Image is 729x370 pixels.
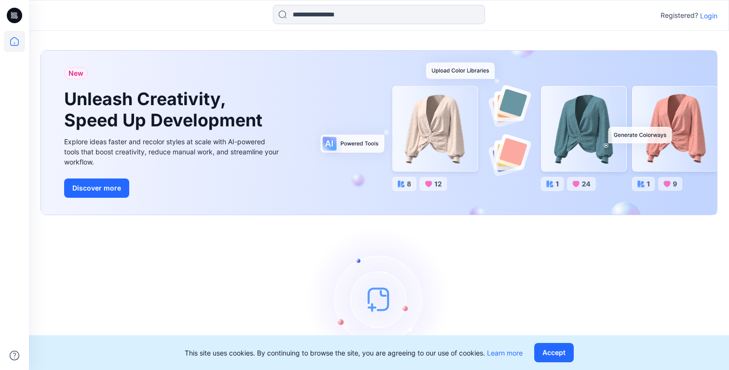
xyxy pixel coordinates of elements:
h1: Unleash Creativity, Speed Up Development [64,89,267,130]
p: Login [700,11,717,21]
p: Registered? [661,10,698,21]
div: Explore ideas faster and recolor styles at scale with AI-powered tools that boost creativity, red... [64,137,281,167]
span: New [68,68,83,79]
button: Accept [534,343,574,362]
button: Discover more [64,178,129,198]
a: Learn more [487,349,523,357]
p: This site uses cookies. By continuing to browse the site, you are agreeing to our use of cookies. [185,348,523,358]
a: Discover more [64,178,281,198]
